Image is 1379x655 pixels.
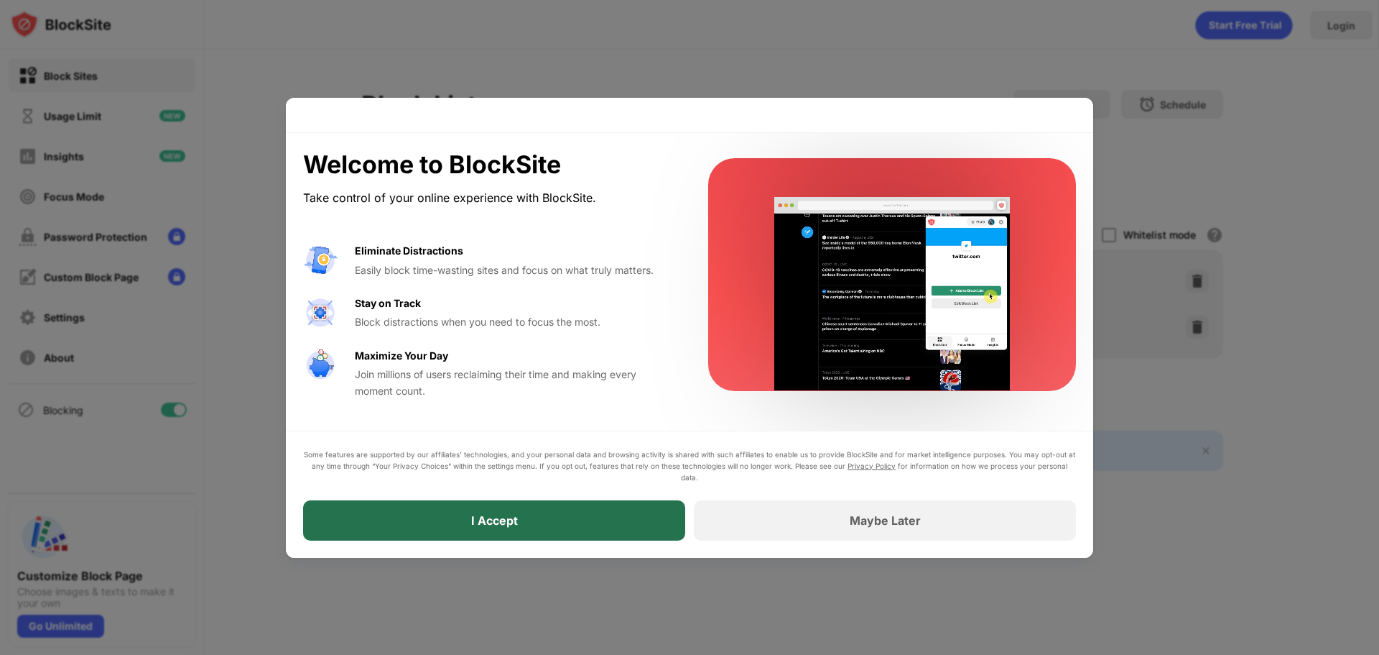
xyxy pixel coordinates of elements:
[303,348,338,383] img: value-safe-time.svg
[471,513,518,528] div: I Accept
[303,243,338,278] img: value-avoid-distractions.svg
[355,367,674,399] div: Join millions of users reclaiming their time and making every moment count.
[355,262,674,278] div: Easily block time-wasting sites and focus on what truly matters.
[355,296,421,311] div: Stay on Track
[850,513,921,528] div: Maybe Later
[303,150,674,180] div: Welcome to BlockSite
[303,449,1076,483] div: Some features are supported by our affiliates’ technologies, and your personal data and browsing ...
[355,348,448,364] div: Maximize Your Day
[303,188,674,209] div: Take control of your online experience with BlockSite.
[303,296,338,330] img: value-focus.svg
[355,243,463,259] div: Eliminate Distractions
[848,462,896,470] a: Privacy Policy
[355,314,674,330] div: Block distractions when you need to focus the most.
